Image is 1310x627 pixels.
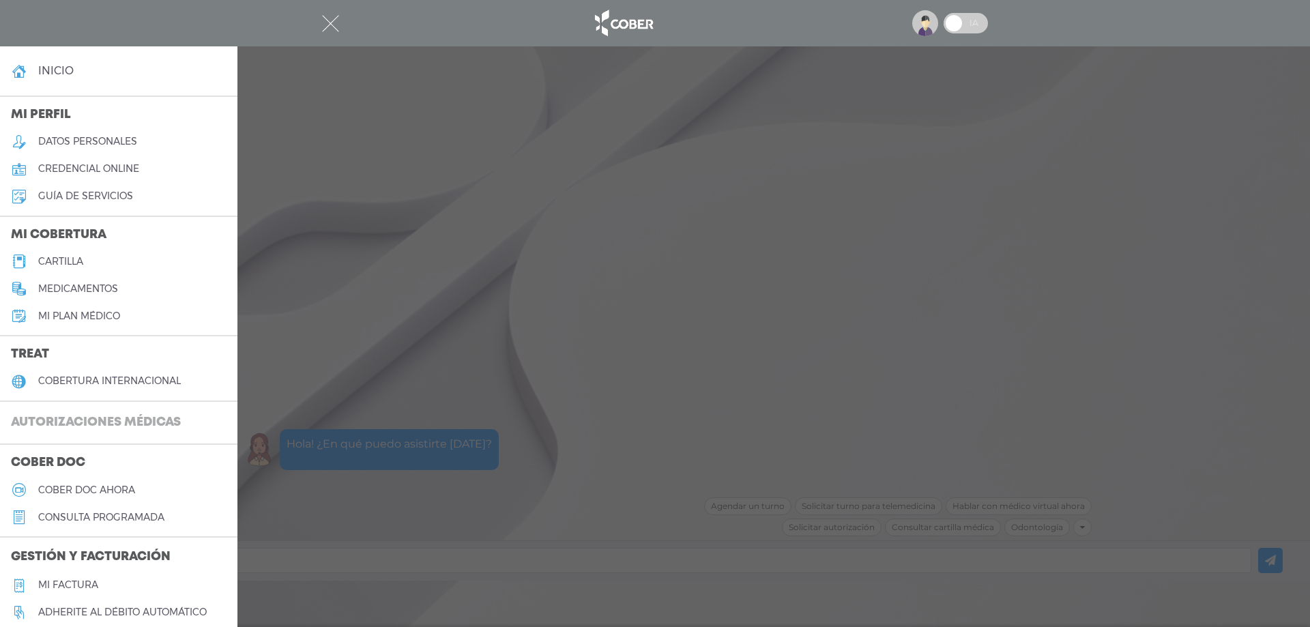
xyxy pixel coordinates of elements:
[38,163,139,175] h5: credencial online
[38,64,74,77] h4: inicio
[38,136,137,147] h5: datos personales
[322,15,339,32] img: Cober_menu-close-white.svg
[38,283,118,295] h5: medicamentos
[912,10,938,36] img: profile-placeholder.svg
[38,375,181,387] h5: cobertura internacional
[38,607,207,618] h5: Adherite al débito automático
[38,310,120,322] h5: Mi plan médico
[587,7,659,40] img: logo_cober_home-white.png
[38,190,133,202] h5: guía de servicios
[38,256,83,267] h5: cartilla
[38,512,164,523] h5: consulta programada
[38,579,98,591] h5: Mi factura
[38,484,135,496] h5: Cober doc ahora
